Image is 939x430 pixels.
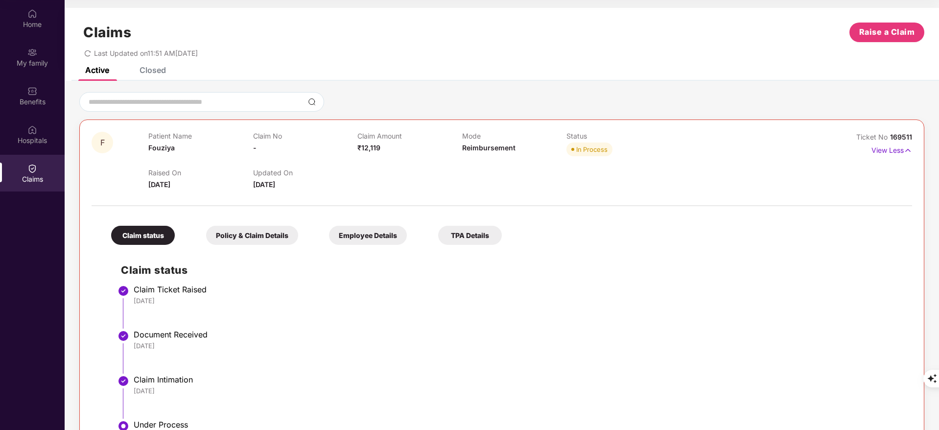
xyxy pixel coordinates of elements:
[890,133,912,141] span: 169511
[94,49,198,57] span: Last Updated on 11:51 AM[DATE]
[148,143,175,152] span: Fouziya
[871,143,912,156] p: View Less
[856,133,890,141] span: Ticket No
[253,143,257,152] span: -
[117,375,129,387] img: svg+xml;base64,PHN2ZyBpZD0iU3RlcC1Eb25lLTMyeDMyIiB4bWxucz0iaHR0cDovL3d3dy53My5vcmcvMjAwMC9zdmciIH...
[27,9,37,19] img: svg+xml;base64,PHN2ZyBpZD0iSG9tZSIgeG1sbnM9Imh0dHA6Ly93d3cudzMub3JnLzIwMDAvc3ZnIiB3aWR0aD0iMjAiIG...
[27,86,37,96] img: svg+xml;base64,PHN2ZyBpZD0iQmVuZWZpdHMiIHhtbG5zPSJodHRwOi8vd3d3LnczLm9yZy8yMDAwL3N2ZyIgd2lkdGg9Ij...
[84,49,91,57] span: redo
[134,375,902,384] div: Claim Intimation
[85,65,109,75] div: Active
[253,168,357,177] p: Updated On
[462,132,566,140] p: Mode
[134,386,902,395] div: [DATE]
[83,24,131,41] h1: Claims
[27,48,37,57] img: svg+xml;base64,PHN2ZyB3aWR0aD0iMjAiIGhlaWdodD0iMjAiIHZpZXdCb3g9IjAgMCAyMCAyMCIgZmlsbD0ibm9uZSIgeG...
[576,144,608,154] div: In Process
[253,180,275,189] span: [DATE]
[134,330,902,339] div: Document Received
[462,143,516,152] span: Reimbursement
[111,226,175,245] div: Claim status
[121,262,902,278] h2: Claim status
[329,226,407,245] div: Employee Details
[357,143,380,152] span: ₹12,119
[438,226,502,245] div: TPA Details
[27,125,37,135] img: svg+xml;base64,PHN2ZyBpZD0iSG9zcGl0YWxzIiB4bWxucz0iaHR0cDovL3d3dy53My5vcmcvMjAwMC9zdmciIHdpZHRoPS...
[849,23,924,42] button: Raise a Claim
[859,26,915,38] span: Raise a Claim
[27,164,37,173] img: svg+xml;base64,PHN2ZyBpZD0iQ2xhaW0iIHhtbG5zPSJodHRwOi8vd3d3LnczLm9yZy8yMDAwL3N2ZyIgd2lkdGg9IjIwIi...
[100,139,105,147] span: F
[134,420,902,430] div: Under Process
[308,98,316,106] img: svg+xml;base64,PHN2ZyBpZD0iU2VhcmNoLTMyeDMyIiB4bWxucz0iaHR0cDovL3d3dy53My5vcmcvMjAwMC9zdmciIHdpZH...
[117,285,129,297] img: svg+xml;base64,PHN2ZyBpZD0iU3RlcC1Eb25lLTMyeDMyIiB4bWxucz0iaHR0cDovL3d3dy53My5vcmcvMjAwMC9zdmciIH...
[904,145,912,156] img: svg+xml;base64,PHN2ZyB4bWxucz0iaHR0cDovL3d3dy53My5vcmcvMjAwMC9zdmciIHdpZHRoPSIxNyIgaGVpZ2h0PSIxNy...
[206,226,298,245] div: Policy & Claim Details
[134,341,902,350] div: [DATE]
[140,65,166,75] div: Closed
[148,168,253,177] p: Raised On
[253,132,357,140] p: Claim No
[148,180,170,189] span: [DATE]
[134,296,902,305] div: [DATE]
[566,132,671,140] p: Status
[148,132,253,140] p: Patient Name
[117,330,129,342] img: svg+xml;base64,PHN2ZyBpZD0iU3RlcC1Eb25lLTMyeDMyIiB4bWxucz0iaHR0cDovL3d3dy53My5vcmcvMjAwMC9zdmciIH...
[134,285,902,294] div: Claim Ticket Raised
[357,132,462,140] p: Claim Amount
